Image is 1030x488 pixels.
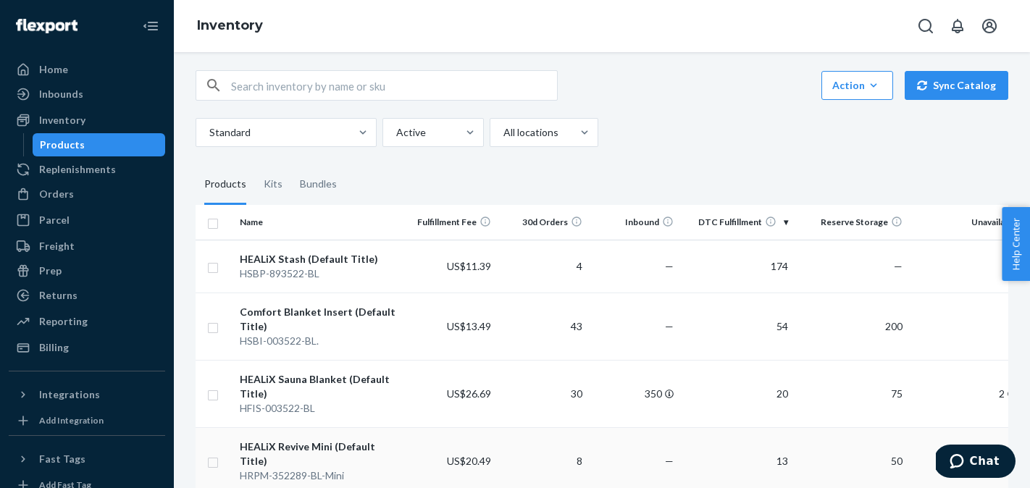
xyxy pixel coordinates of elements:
[33,133,166,156] a: Products
[894,260,903,272] span: —
[240,439,400,468] div: HEALiX Revive Mini (Default Title)
[447,387,491,400] span: US$26.69
[240,252,400,266] div: HEALiX Stash (Default Title)
[39,414,104,426] div: Add Integration
[204,164,246,205] div: Products
[39,387,100,402] div: Integrations
[665,260,674,272] span: —
[9,158,165,181] a: Replenishments
[9,209,165,232] a: Parcel
[9,336,165,359] a: Billing
[16,19,78,33] img: Flexport logo
[39,162,116,177] div: Replenishments
[185,5,275,47] ol: breadcrumbs
[40,138,85,152] div: Products
[1002,207,1030,281] button: Help Center
[9,284,165,307] a: Returns
[231,71,557,100] input: Search inventory by name or sku
[794,205,908,240] th: Reserve Storage
[39,187,74,201] div: Orders
[447,455,491,467] span: US$20.49
[9,412,165,429] a: Add Integration
[240,468,400,483] div: HRPM-352289-BL-Mini
[679,205,794,240] th: DTC Fulfillment
[447,260,491,272] span: US$11.39
[975,12,1004,41] button: Open account menu
[240,372,400,401] div: HEALiX Sauna Blanket (Default Title)
[679,360,794,427] td: 20
[9,182,165,206] a: Orders
[39,113,85,127] div: Inventory
[39,288,78,303] div: Returns
[39,264,62,278] div: Prep
[39,62,68,77] div: Home
[264,164,282,205] div: Kits
[9,383,165,406] button: Integrations
[39,340,69,355] div: Billing
[908,360,1023,427] td: 2
[208,125,209,140] input: Standard
[588,205,679,240] th: Inbound
[395,125,396,140] input: Active
[497,240,588,293] td: 4
[832,78,882,93] div: Action
[794,360,908,427] td: 75
[497,360,588,427] td: 30
[821,71,893,100] button: Action
[679,293,794,360] td: 54
[136,12,165,41] button: Close Navigation
[943,12,972,41] button: Open notifications
[911,12,940,41] button: Open Search Box
[39,452,85,466] div: Fast Tags
[9,58,165,81] a: Home
[39,314,88,329] div: Reporting
[240,305,400,334] div: Comfort Blanket Insert (Default Title)
[908,205,1023,240] th: Unavailable
[1008,320,1017,332] span: —
[794,293,908,360] td: 200
[234,205,406,240] th: Name
[197,17,263,33] a: Inventory
[679,240,794,293] td: 174
[240,266,400,281] div: HSBP-893522-BL
[9,310,165,333] a: Reporting
[405,205,496,240] th: Fulfillment Fee
[502,125,503,140] input: All locations
[39,87,83,101] div: Inbounds
[905,71,1008,100] button: Sync Catalog
[497,293,588,360] td: 43
[9,447,165,471] button: Fast Tags
[9,259,165,282] a: Prep
[936,445,1016,481] iframe: Opens a widget where you can chat to one of our agents
[300,164,337,205] div: Bundles
[665,320,674,332] span: —
[240,334,400,348] div: HSBI-003522-BL.
[9,83,165,106] a: Inbounds
[9,235,165,258] a: Freight
[9,109,165,132] a: Inventory
[39,239,75,253] div: Freight
[39,213,70,227] div: Parcel
[447,320,491,332] span: US$13.49
[588,360,679,427] td: 350
[665,455,674,467] span: —
[240,401,400,416] div: HFIS-003522-BL
[497,205,588,240] th: 30d Orders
